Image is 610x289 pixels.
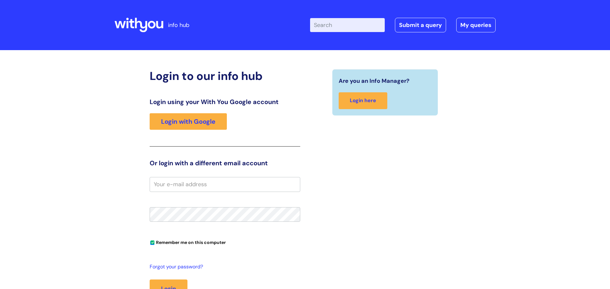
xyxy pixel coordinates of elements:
a: My queries [456,18,496,32]
a: Login with Google [150,113,227,130]
a: Login here [339,92,387,109]
span: Are you an Info Manager? [339,76,410,86]
label: Remember me on this computer [150,238,226,245]
h3: Login using your With You Google account [150,98,300,106]
p: info hub [168,20,189,30]
h3: Or login with a different email account [150,159,300,167]
a: Submit a query [395,18,446,32]
h2: Login to our info hub [150,69,300,83]
a: Forgot your password? [150,262,297,272]
div: You can uncheck this option if you're logging in from a shared device [150,237,300,247]
input: Search [310,18,385,32]
input: Your e-mail address [150,177,300,192]
input: Remember me on this computer [150,241,154,245]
